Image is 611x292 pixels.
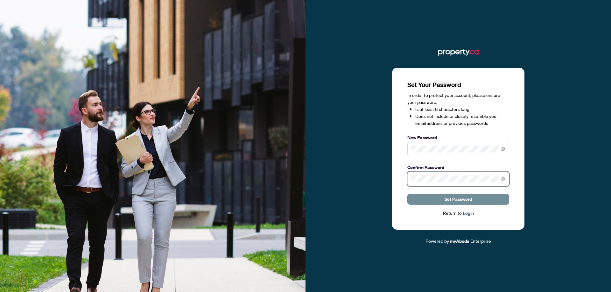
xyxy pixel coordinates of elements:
[407,164,509,171] label: Confirm Password
[445,194,472,204] span: Set Password
[450,238,469,245] a: myAbode
[470,238,491,244] span: Enterprise
[438,47,479,58] img: ma-logo
[407,80,509,89] h3: Set Your Password
[407,210,509,217] div: Return to
[407,92,509,127] div: In order to protect your account, please ensure your password:
[415,113,509,127] li: Does not include or closely resemble your email address or previous passwords
[415,106,509,113] li: Is at least 8 characters long
[407,134,509,141] label: New Password
[407,194,509,205] button: Set Password
[425,238,449,244] span: Powered by
[501,177,505,181] span: eye-invisible
[463,210,474,216] a: Login
[501,147,505,151] span: eye-invisible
